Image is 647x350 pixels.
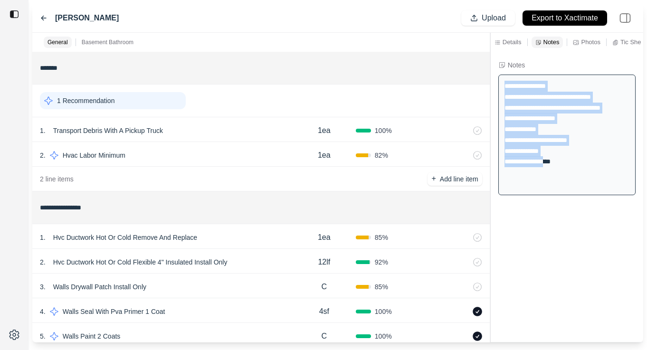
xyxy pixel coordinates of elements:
[523,10,607,26] button: Export to Xactimate
[482,13,506,24] p: Upload
[440,174,478,184] p: Add line item
[319,306,329,317] p: 4sf
[59,305,169,318] p: Walls Seal With Pva Primer 1 Coat
[48,38,68,46] p: General
[318,256,330,268] p: 12lf
[318,232,331,243] p: 1ea
[40,331,46,341] p: 5 .
[59,149,129,162] p: Hvac Labor Minimum
[49,255,231,269] p: Hvc Ductwork Hot Or Cold Flexible 4" Insulated Install Only
[40,307,46,316] p: 4 .
[431,173,436,184] p: +
[375,257,388,267] span: 92 %
[461,10,515,26] button: Upload
[40,174,74,184] p: 2 line items
[10,9,19,19] img: toggle sidebar
[532,13,598,24] p: Export to Xactimate
[615,8,636,28] img: right-panel.svg
[543,38,560,46] p: Notes
[49,231,201,244] p: Hvc Ductwork Hot Or Cold Remove And Replace
[428,172,482,186] button: +Add line item
[375,151,388,160] span: 82 %
[40,126,46,135] p: 1 .
[375,307,392,316] span: 100 %
[59,330,124,343] p: Walls Paint 2 Coats
[40,151,46,160] p: 2 .
[375,126,392,135] span: 100 %
[581,38,600,46] p: Photos
[318,150,331,161] p: 1ea
[40,233,46,242] p: 1 .
[40,282,46,292] p: 3 .
[40,257,46,267] p: 2 .
[508,60,525,70] div: Notes
[375,331,392,341] span: 100 %
[375,282,388,292] span: 85 %
[49,280,150,293] p: Walls Drywall Patch Install Only
[375,233,388,242] span: 85 %
[318,125,331,136] p: 1ea
[82,38,133,46] p: Basement Bathroom
[322,281,327,293] p: C
[49,124,167,137] p: Transport Debris With A Pickup Truck
[322,331,327,342] p: C
[55,12,119,24] label: [PERSON_NAME]
[503,38,522,46] p: Details
[57,96,114,105] p: 1 Recommendation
